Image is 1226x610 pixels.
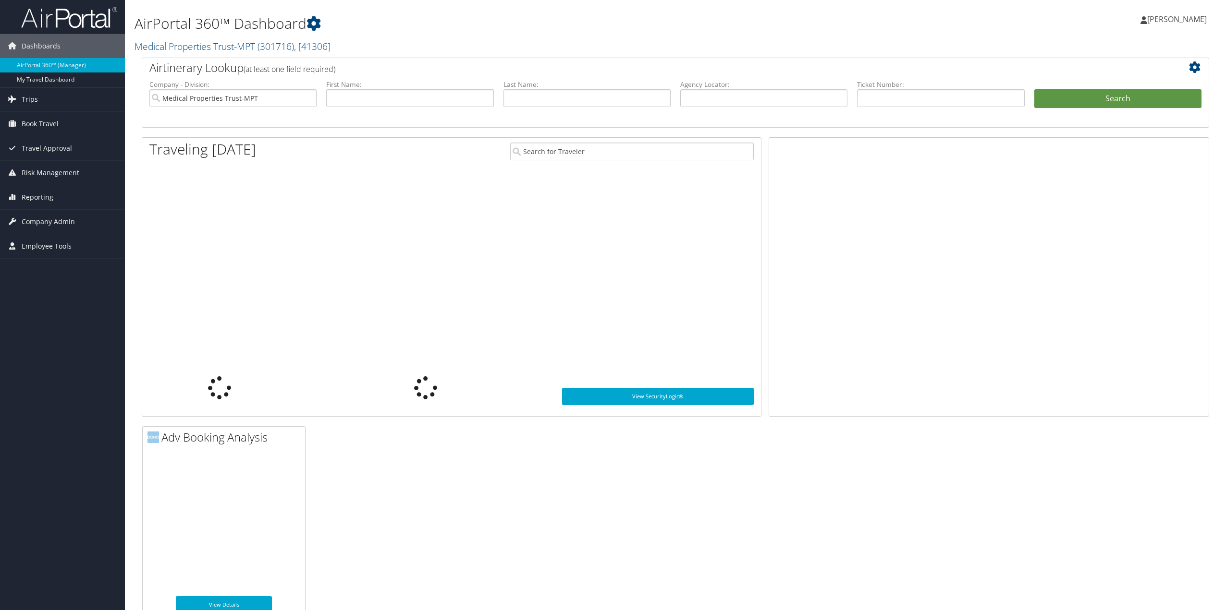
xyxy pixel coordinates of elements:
[135,40,331,53] a: Medical Properties Trust-MPT
[244,64,335,74] span: (at least one field required)
[21,6,117,29] img: airportal-logo.png
[22,112,59,136] span: Book Travel
[22,34,61,58] span: Dashboards
[680,80,847,89] label: Agency Locator:
[22,234,72,258] span: Employee Tools
[1140,5,1216,34] a: [PERSON_NAME]
[147,431,159,443] img: domo-logo.png
[503,80,671,89] label: Last Name:
[147,429,305,445] h2: Adv Booking Analysis
[22,185,53,209] span: Reporting
[149,139,256,159] h1: Traveling [DATE]
[22,210,75,234] span: Company Admin
[294,40,331,53] span: , [ 41306 ]
[326,80,493,89] label: First Name:
[257,40,294,53] span: ( 301716 )
[510,143,754,160] input: Search for Traveler
[22,136,72,160] span: Travel Approval
[149,80,317,89] label: Company - Division:
[22,87,38,111] span: Trips
[22,161,79,185] span: Risk Management
[149,60,1113,76] h2: Airtinerary Lookup
[857,80,1024,89] label: Ticket Number:
[1034,89,1201,108] button: Search
[1147,14,1207,24] span: [PERSON_NAME]
[135,13,856,34] h1: AirPortal 360™ Dashboard
[562,388,754,405] a: View SecurityLogic®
